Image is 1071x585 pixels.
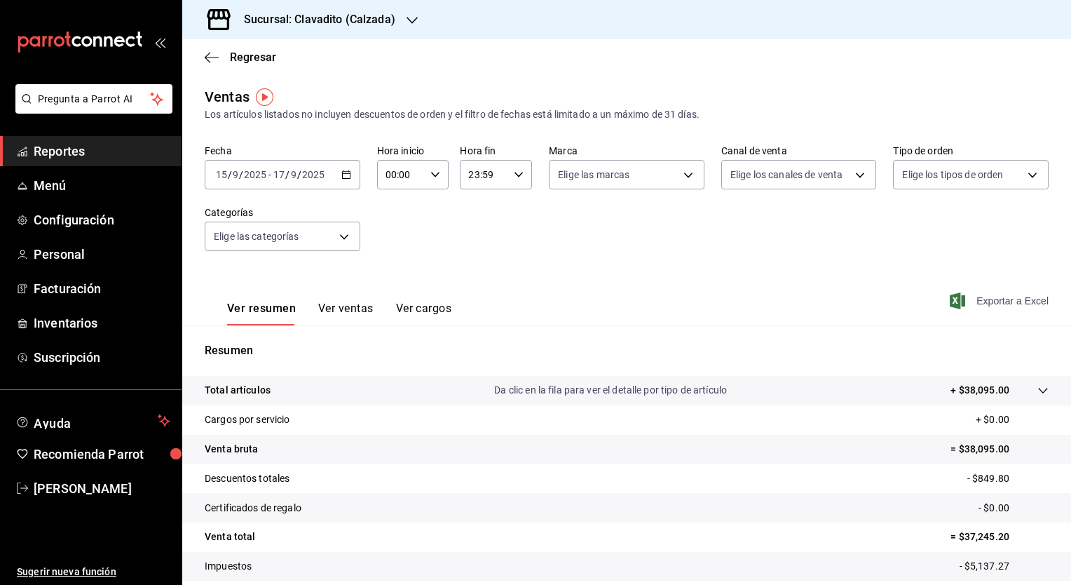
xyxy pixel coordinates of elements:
label: Hora fin [460,146,532,156]
label: Tipo de orden [893,146,1049,156]
label: Canal de venta [721,146,877,156]
span: / [285,169,289,180]
span: / [239,169,243,180]
span: [PERSON_NAME] [34,479,170,498]
button: Ver resumen [227,302,296,325]
input: -- [215,169,228,180]
div: Los artículos listados no incluyen descuentos de orden y el filtro de fechas está limitado a un m... [205,107,1049,122]
p: Venta bruta [205,442,258,457]
button: Pregunta a Parrot AI [15,84,172,114]
p: Cargos por servicio [205,412,290,427]
span: Elige los tipos de orden [902,168,1003,182]
div: Ventas [205,86,250,107]
p: + $38,095.00 [950,383,1009,398]
span: Reportes [34,142,170,161]
span: Elige las categorías [214,229,299,243]
span: Configuración [34,210,170,229]
p: = $37,245.20 [950,530,1049,544]
label: Hora inicio [377,146,449,156]
span: Elige las marcas [558,168,629,182]
p: Resumen [205,342,1049,359]
input: ---- [243,169,267,180]
a: Pregunta a Parrot AI [10,102,172,116]
label: Marca [549,146,704,156]
p: - $0.00 [978,501,1049,516]
button: open_drawer_menu [154,36,165,48]
label: Fecha [205,146,360,156]
span: / [228,169,232,180]
input: -- [290,169,297,180]
span: Pregunta a Parrot AI [38,92,151,107]
span: Inventarios [34,314,170,332]
span: Facturación [34,279,170,298]
p: = $38,095.00 [950,442,1049,457]
span: / [297,169,301,180]
button: Ver ventas [318,302,374,325]
p: Da clic en la fila para ver el detalle por tipo de artículo [494,383,727,398]
input: ---- [301,169,325,180]
button: Exportar a Excel [953,292,1049,309]
input: -- [273,169,285,180]
div: navigation tabs [227,302,451,325]
p: Certificados de regalo [205,501,301,516]
span: - [268,169,271,180]
span: Menú [34,176,170,195]
h3: Sucursal: Clavadito (Calzada) [233,11,395,28]
span: Regresar [230,51,276,64]
span: Personal [34,245,170,264]
span: Ayuda [34,412,152,429]
button: Ver cargos [396,302,452,325]
span: Suscripción [34,348,170,367]
p: - $849.80 [967,471,1049,486]
p: - $5,137.27 [960,559,1049,574]
p: Descuentos totales [205,471,289,486]
span: Elige los canales de venta [730,168,843,182]
input: -- [232,169,239,180]
p: Venta total [205,530,255,544]
p: + $0.00 [976,412,1049,427]
p: Impuestos [205,559,252,574]
span: Sugerir nueva función [17,565,170,579]
img: Tooltip marker [256,88,273,106]
span: Recomienda Parrot [34,445,170,464]
button: Regresar [205,51,276,64]
label: Categorías [205,208,360,217]
p: Total artículos [205,383,271,398]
